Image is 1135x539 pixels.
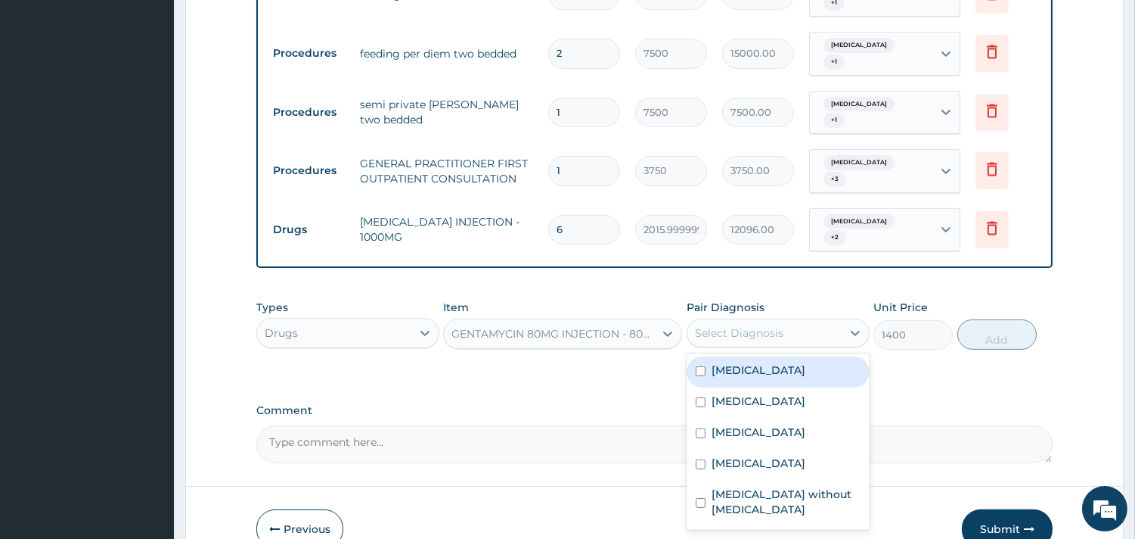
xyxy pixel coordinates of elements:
td: feeding per diem two bedded [352,39,541,69]
td: Drugs [265,216,352,244]
label: Item [443,300,469,315]
td: Procedures [265,98,352,126]
span: [MEDICAL_DATA] [823,38,895,53]
td: Procedures [265,157,352,185]
label: [MEDICAL_DATA] without [MEDICAL_DATA] [712,487,861,517]
span: + 1 [823,113,845,128]
span: [MEDICAL_DATA] [823,97,895,112]
span: + 2 [823,230,846,245]
button: Add [957,319,1037,350]
label: [MEDICAL_DATA] [712,456,805,471]
td: GENERAL PRACTITIONER FIRST OUTPATIENT CONSULTATION [352,148,541,194]
span: We're online! [88,169,209,322]
label: Pair Diagnosis [687,300,764,315]
div: Select Diagnosis [695,326,783,341]
td: Procedures [265,39,352,67]
td: semi private [PERSON_NAME] two bedded [352,89,541,135]
label: [MEDICAL_DATA] [712,425,805,440]
label: [MEDICAL_DATA] [712,394,805,409]
label: Unit Price [873,300,928,315]
span: + 1 [823,55,845,70]
div: Chat with us now [79,85,254,104]
img: d_794563401_company_1708531726252_794563401 [28,76,61,114]
textarea: Type your message and hit 'Enter' [8,369,288,422]
td: [MEDICAL_DATA] INJECTION - 1000MG [352,207,541,252]
span: [MEDICAL_DATA] [823,155,895,170]
span: + 3 [823,172,846,187]
label: [MEDICAL_DATA] [712,363,805,378]
div: GENTAMYCIN 80MG INJECTION - 80MG/2ML(GENTALEK) [451,326,656,341]
div: Drugs [265,326,298,341]
span: [MEDICAL_DATA] [823,214,895,229]
label: Comment [256,404,1053,417]
div: Minimize live chat window [248,8,284,44]
label: Types [256,301,288,314]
